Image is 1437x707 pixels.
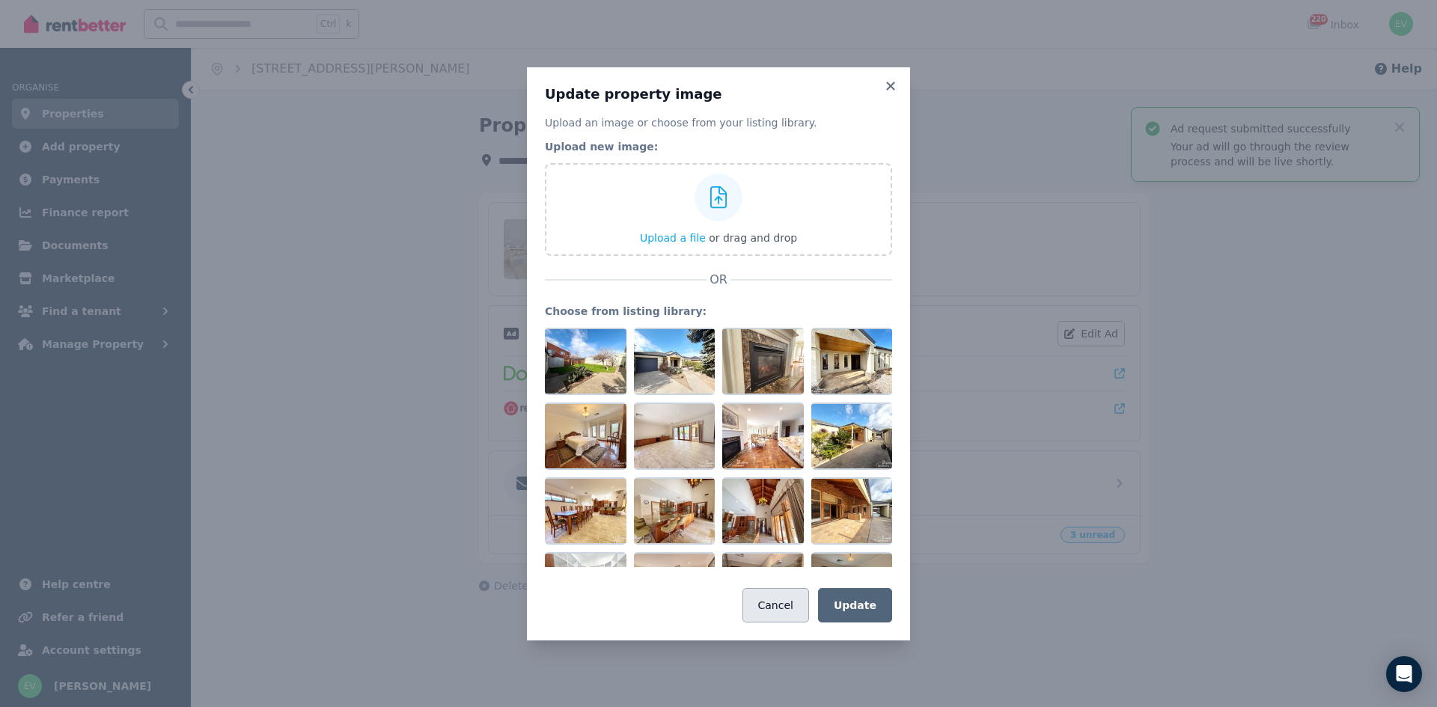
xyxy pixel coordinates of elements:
legend: Choose from listing library: [545,304,892,319]
div: Open Intercom Messenger [1386,656,1422,692]
button: Upload a file or drag and drop [640,230,797,245]
p: Upload an image or choose from your listing library. [545,115,892,130]
button: Update [818,588,892,622]
span: OR [707,271,730,289]
span: Upload a file [640,232,706,244]
span: or drag and drop [709,232,797,244]
legend: Upload new image: [545,139,892,154]
h3: Update property image [545,85,892,103]
button: Cancel [742,588,809,622]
